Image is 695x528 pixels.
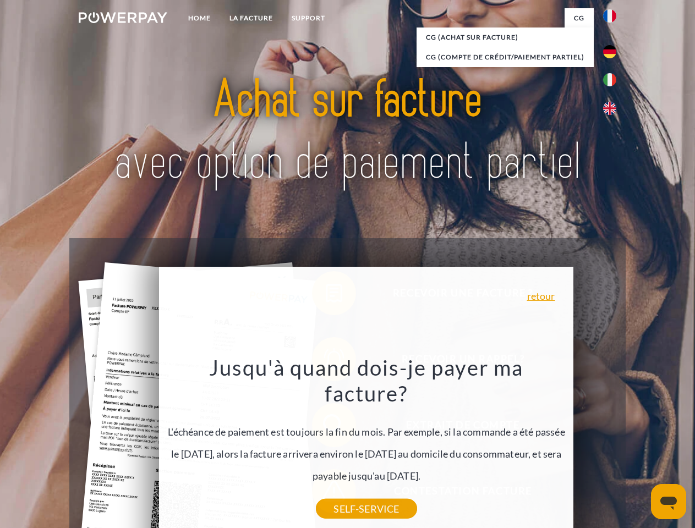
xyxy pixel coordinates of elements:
iframe: Bouton de lancement de la fenêtre de messagerie [651,484,686,519]
a: SELF-SERVICE [316,499,417,519]
img: fr [603,9,616,23]
a: CG (achat sur facture) [417,28,594,47]
div: L'échéance de paiement est toujours la fin du mois. Par exemple, si la commande a été passée le [... [166,354,567,509]
a: retour [527,291,555,301]
a: CG [565,8,594,28]
a: LA FACTURE [220,8,282,28]
img: de [603,45,616,58]
a: Home [179,8,220,28]
a: Support [282,8,335,28]
img: it [603,73,616,86]
h3: Jusqu'à quand dois-je payer ma facture? [166,354,567,407]
a: CG (Compte de crédit/paiement partiel) [417,47,594,67]
img: title-powerpay_fr.svg [105,53,590,211]
img: en [603,102,616,115]
img: logo-powerpay-white.svg [79,12,167,23]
